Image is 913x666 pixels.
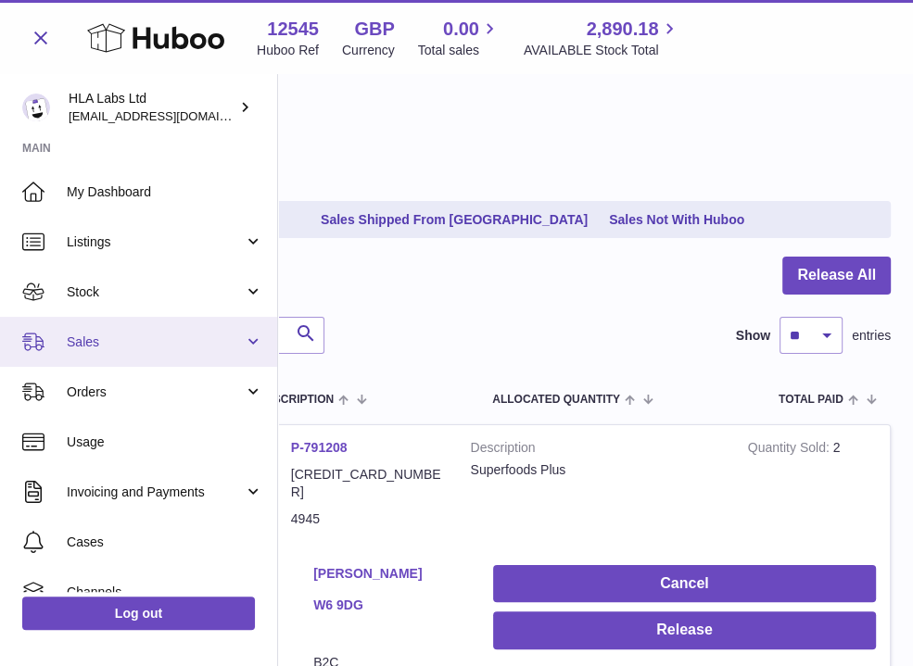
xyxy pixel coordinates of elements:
span: 0.00 [443,17,479,42]
div: Huboo Ref [257,42,319,59]
span: ALLOCATED Quantity [492,394,620,406]
span: Description [258,394,334,406]
strong: 12545 [267,17,319,42]
h1: My Huboo - Sales report [22,111,891,141]
button: Release All [782,257,891,295]
div: Currency [342,42,395,59]
button: Release [493,611,876,649]
span: Total paid [779,394,843,406]
span: entries [852,327,891,345]
span: Cases [67,534,263,551]
span: Sales [67,333,244,351]
div: HLA Labs Ltd [69,90,235,125]
span: 2,890.18 [587,17,659,42]
div: Superfoods Plus [471,461,720,479]
a: P-791208 [291,440,348,455]
span: Orders [67,383,244,401]
td: 2 [734,425,890,551]
a: 2,890.18 AVAILABLE Stock Total [524,17,680,59]
strong: Description [471,439,720,461]
span: Invoicing and Payments [67,484,244,501]
label: Show [736,327,770,345]
button: Cancel [493,565,876,603]
span: Channels [67,584,263,601]
span: [EMAIL_ADDRESS][DOMAIN_NAME] [69,108,273,123]
span: Listings [67,233,244,251]
a: Log out [22,597,255,630]
span: AVAILABLE Stock Total [524,42,680,59]
a: Sales Not With Huboo [602,205,751,235]
span: Total sales [418,42,501,59]
span: Usage [67,434,263,451]
dd: [CREDIT_CARD_NUMBER] [291,466,443,501]
a: [PERSON_NAME] [313,565,465,583]
strong: GBP [354,17,394,42]
strong: Quantity Sold [748,440,833,459]
img: clinton@newgendirect.com [22,94,50,121]
span: Stock [67,283,244,301]
span: My Dashboard [67,183,263,201]
a: 0.00 Total sales [418,17,501,59]
a: Sales Shipped From [GEOGRAPHIC_DATA] [314,205,594,235]
dd: 4945 [291,510,443,528]
a: W6 9DG [313,597,465,614]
